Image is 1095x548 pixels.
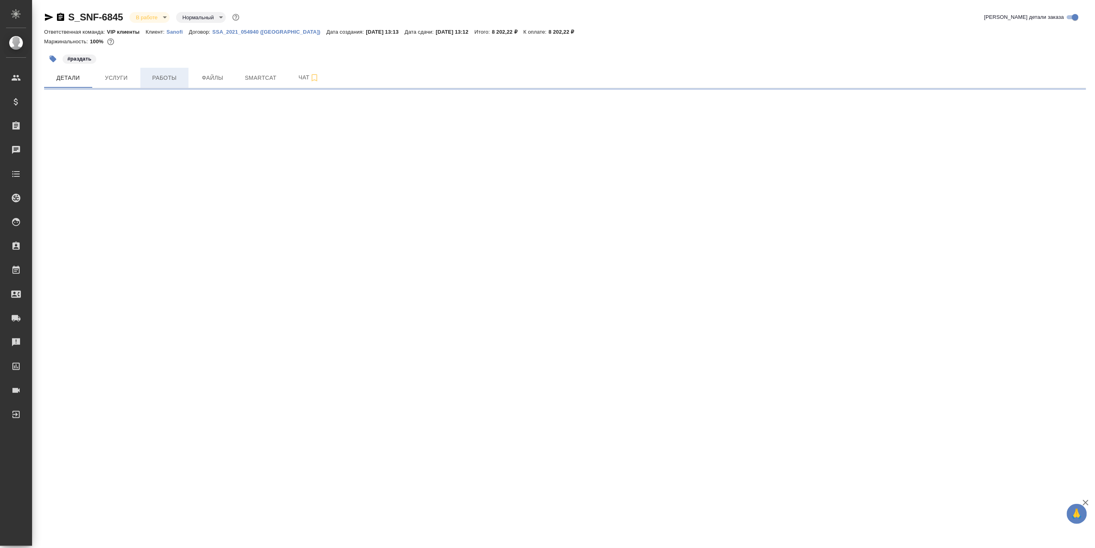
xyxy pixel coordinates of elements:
[492,29,524,35] p: 8 202,22 ₽
[68,12,123,22] a: S_SNF-6845
[97,73,136,83] span: Услуги
[231,12,241,22] button: Доп статусы указывают на важность/срочность заказа
[984,13,1064,21] span: [PERSON_NAME] детали заказа
[180,14,216,21] button: Нормальный
[176,12,226,23] div: В работе
[436,29,474,35] p: [DATE] 13:12
[326,29,366,35] p: Дата создания:
[212,28,326,35] a: SSA_2021_054940 ([GEOGRAPHIC_DATA])
[549,29,580,35] p: 8 202,22 ₽
[107,29,146,35] p: VIP клиенты
[166,28,189,35] a: Sanofi
[145,73,184,83] span: Работы
[166,29,189,35] p: Sanofi
[49,73,87,83] span: Детали
[1067,504,1087,524] button: 🙏
[130,12,170,23] div: В работе
[1070,506,1084,522] span: 🙏
[90,38,105,44] p: 100%
[44,29,107,35] p: Ответственная команда:
[310,73,319,83] svg: Подписаться
[146,29,166,35] p: Клиент:
[56,12,65,22] button: Скопировать ссылку
[290,73,328,83] span: Чат
[212,29,326,35] p: SSA_2021_054940 ([GEOGRAPHIC_DATA])
[67,55,91,63] p: #раздать
[474,29,492,35] p: Итого:
[44,38,90,44] p: Маржинальность:
[62,55,97,62] span: раздать
[44,12,54,22] button: Скопировать ссылку для ЯМессенджера
[44,50,62,68] button: Добавить тэг
[405,29,436,35] p: Дата сдачи:
[134,14,160,21] button: В работе
[189,29,213,35] p: Договор:
[523,29,549,35] p: К оплате:
[366,29,405,35] p: [DATE] 13:13
[105,36,116,47] button: 0.00 RUB;
[241,73,280,83] span: Smartcat
[193,73,232,83] span: Файлы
